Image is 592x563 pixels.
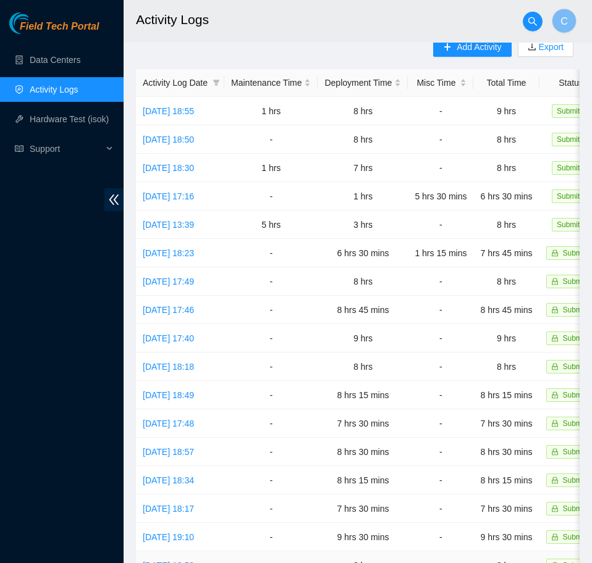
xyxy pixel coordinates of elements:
[213,79,220,86] span: filter
[408,381,473,409] td: -
[473,438,539,466] td: 8 hrs 30 mins
[318,211,408,239] td: 3 hrs
[318,296,408,324] td: 8 hrs 45 mins
[408,296,473,324] td: -
[143,447,194,457] a: [DATE] 18:57
[536,42,564,52] a: Export
[143,333,194,343] a: [DATE] 17:40
[473,352,539,381] td: 8 hrs
[224,409,318,438] td: -
[523,17,542,27] span: search
[408,494,473,523] td: -
[551,533,559,541] span: lock
[318,182,408,211] td: 1 hrs
[224,211,318,239] td: 5 hrs
[473,296,539,324] td: 8 hrs 45 mins
[318,523,408,551] td: 9 hrs 30 mins
[318,154,408,182] td: 7 hrs
[551,448,559,456] span: lock
[408,438,473,466] td: -
[473,69,539,97] th: Total Time
[318,466,408,494] td: 8 hrs 15 mins
[443,43,452,52] span: plus
[551,505,559,512] span: lock
[143,106,194,116] a: [DATE] 18:55
[457,40,501,54] span: Add Activity
[30,85,78,94] a: Activity Logs
[523,12,543,31] button: search
[30,55,80,65] a: Data Centers
[9,22,99,38] a: Akamai TechnologiesField Tech Portal
[318,352,408,381] td: 8 hrs
[9,12,62,34] img: Akamai Technologies
[143,248,194,258] a: [DATE] 18:23
[551,335,559,342] span: lock
[318,324,408,352] td: 9 hrs
[30,114,109,124] a: Hardware Test (isok)
[318,97,408,125] td: 8 hrs
[473,125,539,154] td: 8 hrs
[408,154,473,182] td: -
[318,409,408,438] td: 7 hrs 30 mins
[318,494,408,523] td: 7 hrs 30 mins
[224,381,318,409] td: -
[143,163,194,173] a: [DATE] 18:30
[143,191,194,201] a: [DATE] 17:16
[473,523,539,551] td: 9 hrs 30 mins
[143,504,194,514] a: [DATE] 18:17
[318,381,408,409] td: 8 hrs 15 mins
[473,409,539,438] td: 7 hrs 30 mins
[318,125,408,154] td: 8 hrs
[224,494,318,523] td: -
[551,249,559,257] span: lock
[551,420,559,427] span: lock
[318,239,408,267] td: 6 hrs 30 mins
[224,97,318,125] td: 1 hrs
[551,306,559,314] span: lock
[143,76,208,90] span: Activity Log Date
[473,466,539,494] td: 8 hrs 15 mins
[408,211,473,239] td: -
[408,352,473,381] td: -
[143,277,194,286] a: [DATE] 17:49
[210,73,222,92] span: filter
[408,409,473,438] td: -
[473,154,539,182] td: 8 hrs
[551,363,559,370] span: lock
[408,239,473,267] td: 1 hrs 15 mins
[104,188,124,211] span: double-left
[473,97,539,125] td: 9 hrs
[224,324,318,352] td: -
[224,523,318,551] td: -
[30,136,103,161] span: Support
[551,391,559,399] span: lock
[408,182,473,211] td: 5 hrs 30 mins
[473,324,539,352] td: 9 hrs
[408,324,473,352] td: -
[143,419,194,428] a: [DATE] 17:48
[433,37,511,57] button: plusAdd Activity
[408,523,473,551] td: -
[552,9,577,33] button: C
[143,220,194,230] a: [DATE] 13:39
[143,475,194,485] a: [DATE] 18:34
[473,381,539,409] td: 8 hrs 15 mins
[408,97,473,125] td: -
[408,125,473,154] td: -
[528,43,536,52] span: download
[224,154,318,182] td: 1 hrs
[224,352,318,381] td: -
[408,267,473,296] td: -
[143,362,194,372] a: [DATE] 18:18
[408,466,473,494] td: -
[20,21,99,33] span: Field Tech Portal
[143,390,194,400] a: [DATE] 18:49
[473,211,539,239] td: 8 hrs
[473,494,539,523] td: 7 hrs 30 mins
[551,278,559,285] span: lock
[143,532,194,542] a: [DATE] 19:10
[224,438,318,466] td: -
[473,267,539,296] td: 8 hrs
[143,305,194,315] a: [DATE] 17:46
[518,37,573,57] button: downloadExport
